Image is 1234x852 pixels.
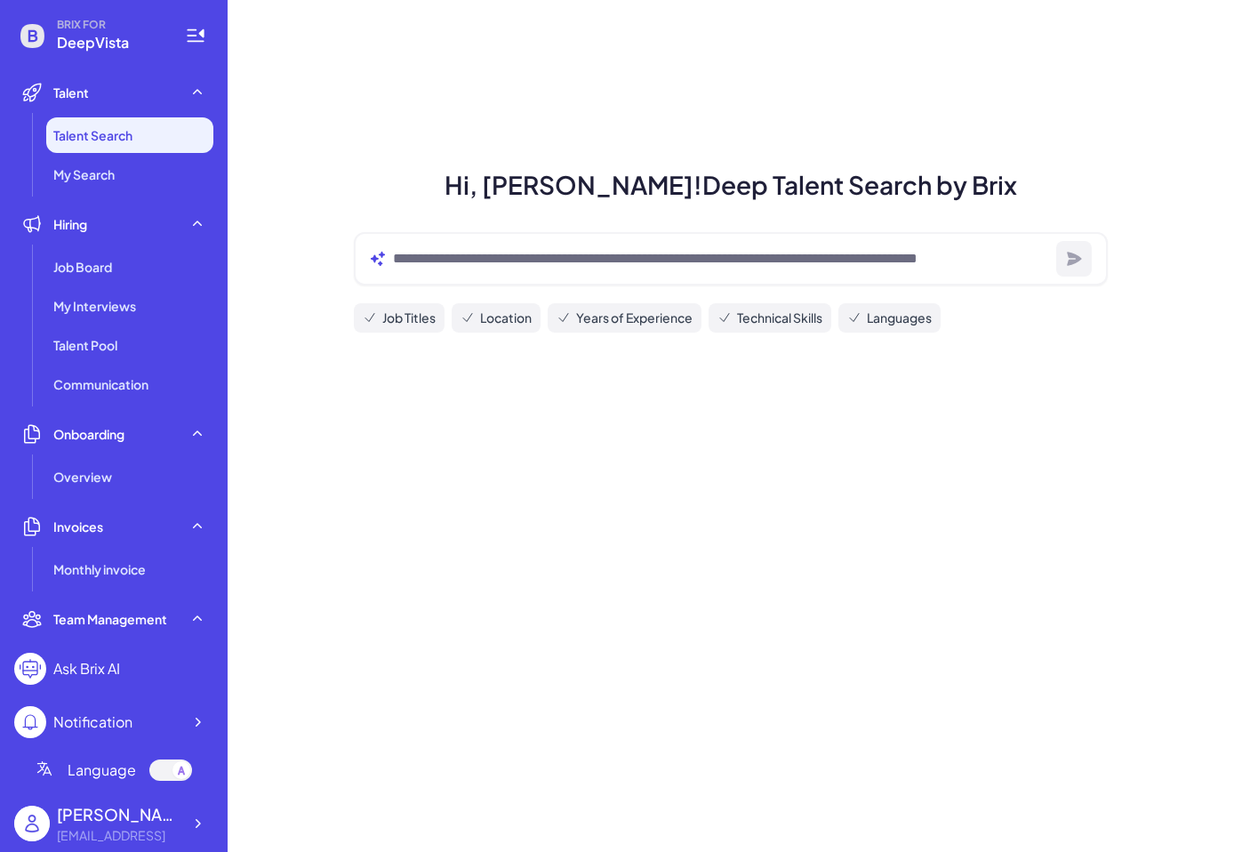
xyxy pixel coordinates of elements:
span: Onboarding [53,425,124,443]
span: Years of Experience [576,309,693,327]
span: Monthly invoice [53,560,146,578]
span: Team Management [53,610,167,628]
span: BRIX FOR [57,18,164,32]
img: user_logo.png [14,806,50,841]
span: Language [68,760,136,781]
span: Hiring [53,215,87,233]
span: Languages [867,309,932,327]
span: Communication [53,375,148,393]
span: Talent [53,84,89,101]
div: jingconan@deepvista.ai [57,826,181,845]
span: Invoices [53,518,103,535]
span: Talent Pool [53,336,117,354]
span: My Search [53,165,115,183]
div: Notification [53,711,132,733]
span: Job Titles [382,309,436,327]
span: DeepVista [57,32,164,53]
h1: Hi, [PERSON_NAME]! Deep Talent Search by Brix [333,166,1129,204]
span: Talent Search [53,126,132,144]
span: Job Board [53,258,112,276]
span: Technical Skills [737,309,822,327]
div: Ask Brix AI [53,658,120,679]
span: Location [480,309,532,327]
div: Jing Conan Wang [57,802,181,826]
span: My Interviews [53,297,136,315]
span: Overview [53,468,112,486]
